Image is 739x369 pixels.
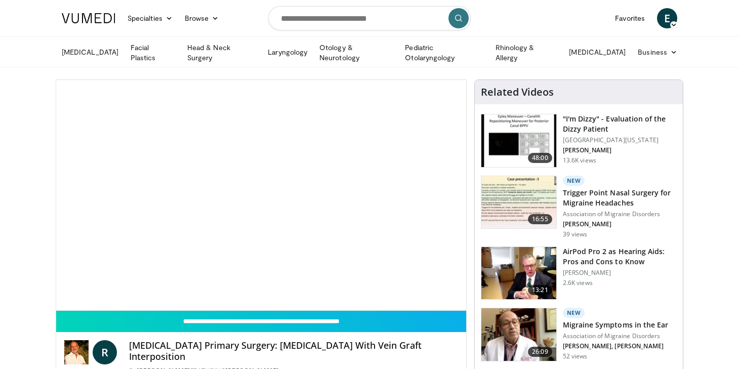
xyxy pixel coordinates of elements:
[481,308,556,361] img: 8017e85c-b799-48eb-8797-5beb0e975819.150x105_q85_crop-smart_upscale.jpg
[528,214,552,224] span: 16:55
[481,247,556,300] img: a78774a7-53a7-4b08-bcf0-1e3aa9dc638f.150x105_q85_crop-smart_upscale.jpg
[56,42,125,62] a: [MEDICAL_DATA]
[563,230,588,238] p: 39 views
[481,308,677,361] a: 26:09 New Migraine Symptoms in the Ear Association of Migraine Disorders [PERSON_NAME], [PERSON_N...
[93,340,117,364] a: R
[563,247,677,267] h3: AirPod Pro 2 as Hearing Aids: Pros and Cons to Know
[563,342,669,350] p: [PERSON_NAME], [PERSON_NAME]
[481,86,554,98] h4: Related Videos
[121,8,179,28] a: Specialties
[609,8,651,28] a: Favorites
[563,114,677,134] h3: "I'm Dizzy" - Evaluation of the Dizzy Patient
[563,210,677,218] p: Association of Migraine Disorders
[399,43,489,63] a: Pediatric Otolaryngology
[125,43,181,63] a: Facial Plastics
[657,8,677,28] a: E
[563,146,677,154] p: [PERSON_NAME]
[179,8,225,28] a: Browse
[181,43,262,63] a: Head & Neck Surgery
[129,340,458,362] h4: [MEDICAL_DATA] Primary Surgery: [MEDICAL_DATA] With Vein Graft Interposition
[563,220,677,228] p: [PERSON_NAME]
[563,320,669,330] h3: Migraine Symptoms in the Ear
[481,247,677,300] a: 13:21 AirPod Pro 2 as Hearing Aids: Pros and Cons to Know [PERSON_NAME] 2.6K views
[64,340,89,364] img: Dr Robert Vincent
[481,114,677,168] a: 48:00 "I'm Dizzy" - Evaluation of the Dizzy Patient [GEOGRAPHIC_DATA][US_STATE] [PERSON_NAME] 13....
[632,42,683,62] a: Business
[489,43,563,63] a: Rhinology & Allergy
[528,347,552,357] span: 26:09
[62,13,115,23] img: VuMedi Logo
[563,308,585,318] p: New
[481,114,556,167] img: 5373e1fe-18ae-47e7-ad82-0c604b173657.150x105_q85_crop-smart_upscale.jpg
[262,42,313,62] a: Laryngology
[481,176,556,229] img: fb121519-7efd-4119-8941-0107c5611251.150x105_q85_crop-smart_upscale.jpg
[528,285,552,295] span: 13:21
[563,269,677,277] p: [PERSON_NAME]
[313,43,399,63] a: Otology & Neurotology
[563,156,596,165] p: 13.6K views
[563,332,669,340] p: Association of Migraine Disorders
[528,153,552,163] span: 48:00
[56,80,466,311] video-js: Video Player
[481,176,677,238] a: 16:55 New Trigger Point Nasal Surgery for Migraine Headaches Association of Migraine Disorders [P...
[563,352,588,360] p: 52 views
[563,136,677,144] p: [GEOGRAPHIC_DATA][US_STATE]
[563,176,585,186] p: New
[563,279,593,287] p: 2.6K views
[563,188,677,208] h3: Trigger Point Nasal Surgery for Migraine Headaches
[563,42,632,62] a: [MEDICAL_DATA]
[268,6,471,30] input: Search topics, interventions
